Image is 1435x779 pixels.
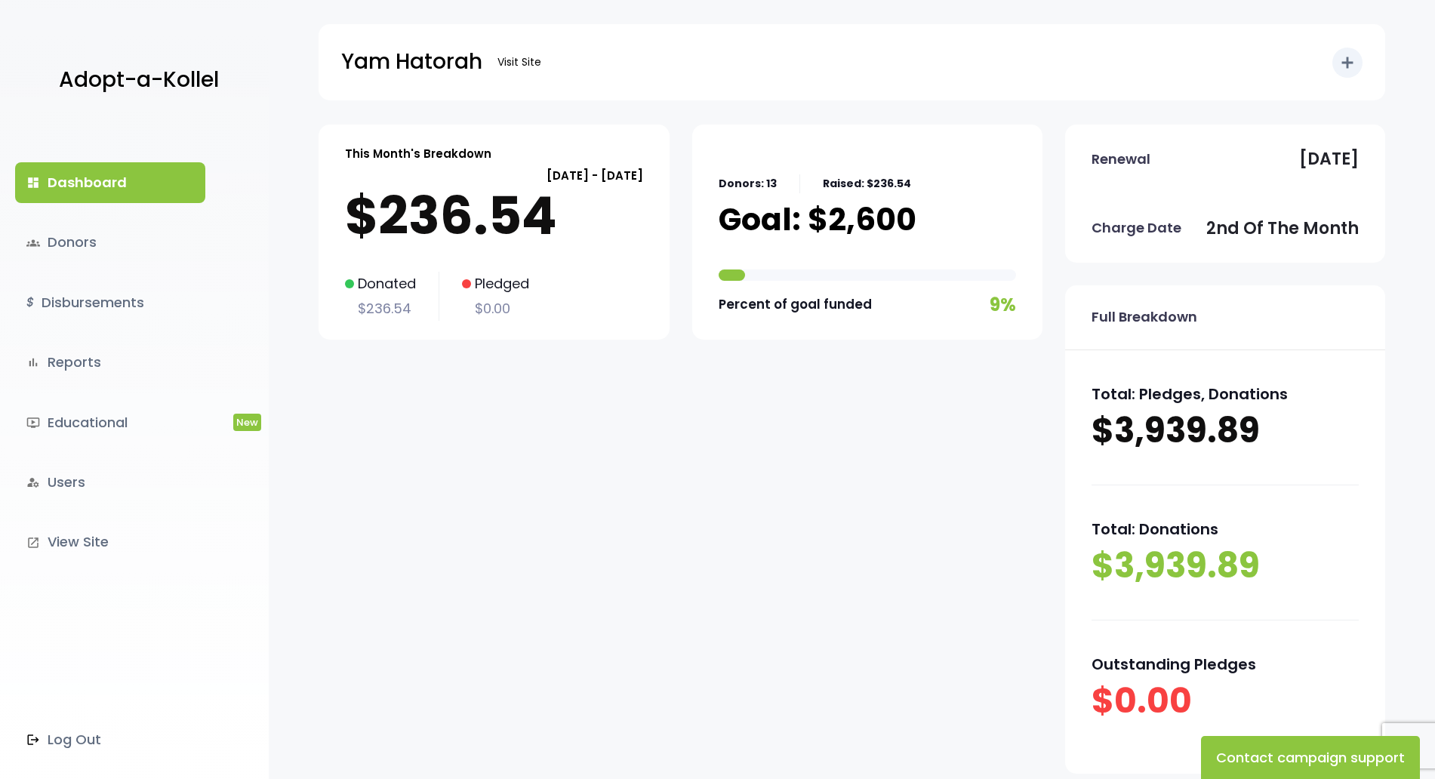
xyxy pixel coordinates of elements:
i: add [1338,54,1356,72]
p: Total: Donations [1092,516,1359,543]
p: Pledged [462,272,529,296]
p: This Month's Breakdown [345,143,491,164]
a: Log Out [15,719,205,760]
p: Donors: 13 [719,174,777,193]
p: $3,939.89 [1092,543,1359,590]
a: launchView Site [15,522,205,562]
a: groupsDonors [15,222,205,263]
p: Renewal [1092,147,1150,171]
p: Charge Date [1092,216,1181,240]
p: 2nd of the month [1206,214,1359,244]
p: Percent of goal funded [719,293,872,316]
p: Raised: $236.54 [823,174,911,193]
p: Outstanding Pledges [1092,651,1359,678]
p: Goal: $2,600 [719,201,916,239]
p: $236.54 [345,186,643,246]
i: manage_accounts [26,476,40,489]
p: [DATE] [1299,144,1359,174]
p: Donated [345,272,416,296]
span: groups [26,236,40,250]
a: manage_accountsUsers [15,462,205,503]
a: bar_chartReports [15,342,205,383]
p: $0.00 [462,297,529,321]
a: Adopt-a-Kollel [51,44,219,117]
p: $236.54 [345,297,416,321]
p: Full Breakdown [1092,305,1197,329]
p: Adopt-a-Kollel [59,61,219,99]
p: $3,939.89 [1092,408,1359,454]
i: ondemand_video [26,416,40,430]
p: 9% [990,288,1016,321]
p: [DATE] - [DATE] [345,165,643,186]
span: New [233,414,261,431]
a: ondemand_videoEducationalNew [15,402,205,443]
i: bar_chart [26,356,40,369]
a: dashboardDashboard [15,162,205,203]
a: Visit Site [490,48,549,77]
p: Yam Hatorah [341,43,482,81]
p: $0.00 [1092,678,1359,725]
i: dashboard [26,176,40,189]
p: Total: Pledges, Donations [1092,380,1359,408]
a: $Disbursements [15,282,205,323]
button: Contact campaign support [1201,736,1420,779]
i: $ [26,292,34,314]
i: launch [26,536,40,550]
button: add [1332,48,1363,78]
